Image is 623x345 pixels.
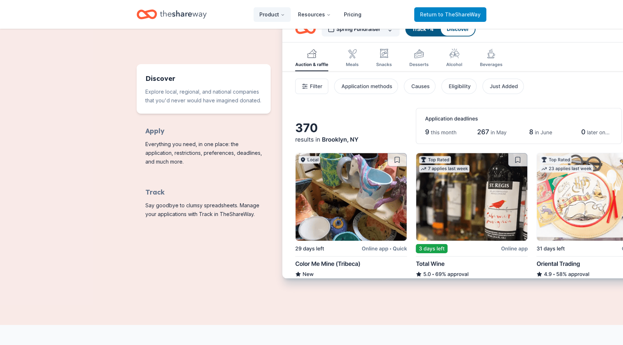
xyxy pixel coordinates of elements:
button: Resources [292,7,337,22]
a: Home [137,6,207,23]
span: to TheShareWay [438,11,481,17]
button: Product [254,7,291,22]
nav: Main [254,6,367,23]
span: Return [420,10,481,19]
a: Pricing [338,7,367,22]
a: Returnto TheShareWay [414,7,486,22]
